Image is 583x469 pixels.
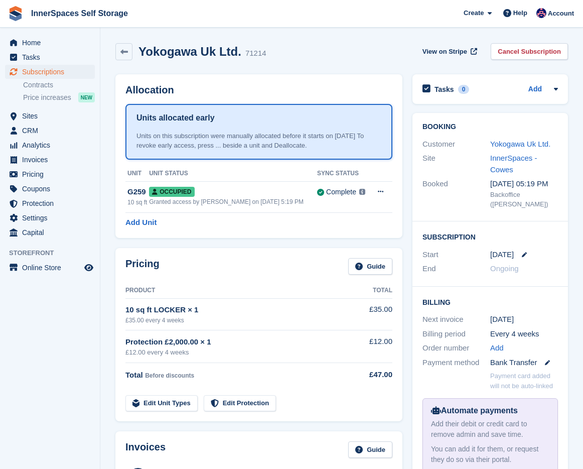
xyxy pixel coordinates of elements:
div: 10 sq ft [127,198,149,207]
a: menu [5,109,95,123]
p: Payment card added will not be auto-linked [490,371,558,391]
a: Yokogawa Uk Ltd. [490,140,550,148]
th: Product [125,283,357,299]
div: Booked [422,178,490,209]
span: Before discounts [145,372,194,379]
a: Add [490,342,504,354]
h2: Billing [422,297,558,307]
h1: Units allocated early [136,112,215,124]
div: Complete [326,187,356,197]
div: Automate payments [431,405,549,417]
div: End [422,263,490,275]
div: Customer [422,139,490,150]
div: Every 4 weeks [490,328,558,340]
div: £12.00 every 4 weeks [125,347,357,358]
div: £47.00 [357,369,392,381]
a: Cancel Subscription [491,43,568,60]
a: menu [5,225,95,240]
div: Start [422,249,490,261]
div: Payment method [422,357,490,369]
h2: Subscription [422,231,558,242]
h2: Tasks [434,85,454,94]
th: Unit [125,166,149,182]
a: menu [5,153,95,167]
a: Guide [348,441,392,458]
a: menu [5,211,95,225]
a: Contracts [23,80,95,90]
img: Dominic Hampson [536,8,546,18]
div: 71214 [245,48,266,59]
div: £35.00 every 4 weeks [125,316,357,325]
a: Guide [348,258,392,275]
h2: Pricing [125,258,160,275]
a: Edit Protection [204,395,276,412]
div: Next invoice [422,314,490,325]
a: menu [5,138,95,152]
a: menu [5,167,95,181]
span: Protection [22,196,82,210]
span: Analytics [22,138,82,152]
span: Create [464,8,484,18]
div: You can add it for them, or request they do so via their portal. [431,444,549,465]
span: Capital [22,225,82,240]
span: Online Store [22,261,82,275]
a: menu [5,124,95,138]
div: [DATE] 05:19 PM [490,178,558,190]
a: Preview store [83,262,95,274]
img: icon-info-grey-7440780725fd019a000dd9b08b2336e03edf1995a4989e88bcd33f0948082b44.svg [359,189,365,195]
th: Unit Status [149,166,317,182]
time: 2025-11-03 01:00:00 UTC [490,249,514,261]
span: CRM [22,124,82,138]
a: View on Stripe [418,43,479,60]
th: Sync Status [317,166,369,182]
span: Invoices [22,153,82,167]
h2: Booking [422,123,558,131]
span: Ongoing [490,264,519,273]
a: menu [5,196,95,210]
div: NEW [78,92,95,102]
div: 10 sq ft LOCKER × 1 [125,304,357,316]
a: InnerSpaces Self Storage [27,5,132,22]
a: Edit Unit Types [125,395,198,412]
div: 0 [458,85,470,94]
span: Coupons [22,182,82,196]
span: Settings [22,211,82,225]
h2: Allocation [125,84,392,96]
th: Total [357,283,392,299]
div: Billing period [422,328,490,340]
td: £12.00 [357,330,392,363]
a: menu [5,36,95,50]
div: Granted access by [PERSON_NAME] on [DATE] 5:19 PM [149,197,317,206]
a: Add Unit [125,217,157,228]
span: Subscriptions [22,65,82,79]
span: Help [513,8,527,18]
a: menu [5,65,95,79]
span: Pricing [22,167,82,181]
a: Price increases NEW [23,92,95,103]
span: Occupied [149,187,194,197]
img: stora-icon-8386f47178a22dfd0bd8f6a31ec36ba5ce8667c1dd55bd0f319d3a0aa187defe.svg [8,6,23,21]
span: Tasks [22,50,82,64]
span: Sites [22,109,82,123]
a: Add [528,84,542,95]
div: G259 [127,186,149,198]
div: Units on this subscription were manually allocated before it starts on [DATE] To revoke early acc... [136,131,381,151]
div: Backoffice ([PERSON_NAME]) [490,190,558,209]
span: Home [22,36,82,50]
span: View on Stripe [422,47,467,57]
span: Total [125,371,143,379]
div: Bank Transfer [490,357,558,369]
span: Storefront [9,248,100,258]
span: Price increases [23,93,71,102]
a: menu [5,261,95,275]
div: Add their debit or credit card to remove admin and save time. [431,419,549,440]
a: menu [5,50,95,64]
div: Protection £2,000.00 × 1 [125,336,357,348]
td: £35.00 [357,298,392,330]
div: Order number [422,342,490,354]
span: Account [548,9,574,19]
a: menu [5,182,95,196]
a: InnerSpaces - Cowes [490,154,537,174]
h2: Invoices [125,441,166,458]
div: [DATE] [490,314,558,325]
